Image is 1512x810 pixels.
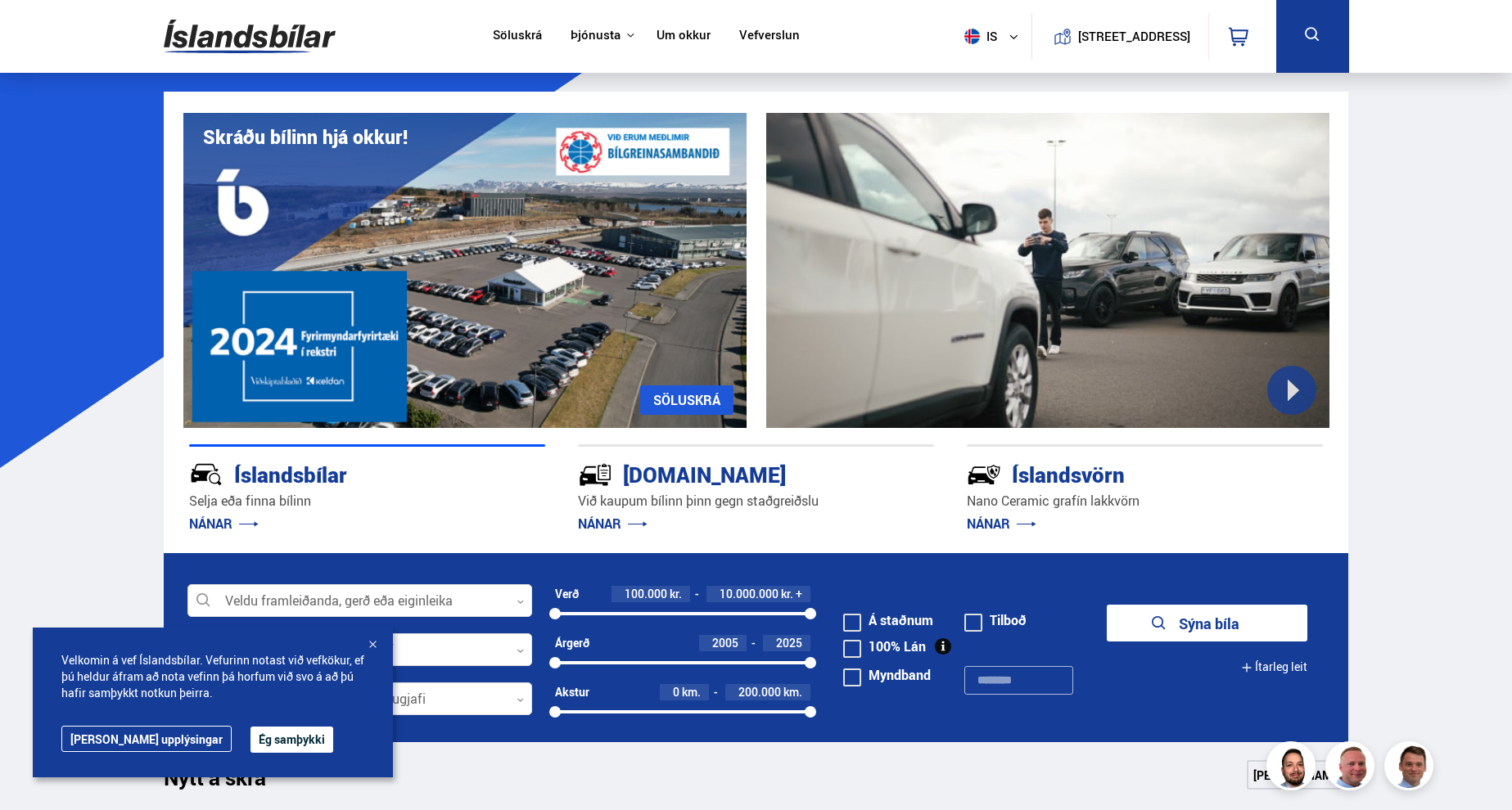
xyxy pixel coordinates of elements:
[578,457,612,492] img: tr5P-W3DuiFaO7aO.svg
[967,459,1265,488] div: Íslandsvörn
[964,29,980,44] img: svg+xml;base64,PHN2ZyB4bWxucz0iaHR0cDovL3d3dy53My5vcmcvMjAwMC9zdmciIHdpZHRoPSI1MTIiIGhlaWdodD0iNT...
[578,459,876,488] div: [DOMAIN_NAME]
[189,515,259,533] a: NÁNAR
[738,684,781,700] span: 200.000
[493,28,542,45] a: Söluskrá
[183,113,747,428] img: eKx6w-_Home_640_.png
[203,126,408,148] h1: Skráðu bílinn hjá okkur!
[250,727,333,753] button: Ég samþykki
[781,587,793,601] span: kr.
[555,637,589,650] div: Árgerð
[61,726,232,752] a: [PERSON_NAME] upplýsingar
[783,686,802,699] span: km.
[720,586,779,601] span: 10.000.000
[1269,744,1318,793] img: nhp88E3Fdnt1Opn2.png
[555,587,579,601] div: Verð
[164,10,336,63] img: G0Ugv5HjCgRt.svg
[164,765,295,799] h1: Nýtt á skrá
[712,635,738,650] span: 2005
[776,635,802,650] span: 2025
[189,457,223,492] img: JRvxyua_JYH6wB4c.svg
[682,686,701,699] span: km.
[578,515,648,533] a: NÁNAR
[843,614,933,627] label: Á staðnum
[1107,605,1307,641] button: Sýna bíla
[1247,760,1348,790] a: [PERSON_NAME]
[1387,744,1436,793] img: FbJEzSuNWCJXmdc-.webp
[958,29,999,44] span: is
[1085,29,1185,43] button: [STREET_ADDRESS]
[625,586,667,601] span: 100.000
[843,640,926,653] label: 100% Lán
[571,28,621,43] button: Þjónusta
[555,686,589,699] div: Akstur
[1040,13,1199,60] a: [STREET_ADDRESS]
[61,652,364,701] span: Velkomin á vef Íslandsbílar. Vefurinn notast við vefkökur, ef þú heldur áfram að nota vefinn þá h...
[1328,744,1377,793] img: siFngHWaQ9KaOqBr.png
[739,28,800,45] a: Vefverslun
[967,515,1036,533] a: NÁNAR
[958,12,1031,61] button: is
[189,492,545,511] p: Selja eða finna bílinn
[967,492,1323,511] p: Nano Ceramic grafín lakkvörn
[673,684,679,700] span: 0
[640,385,733,415] a: SÖLUSKRÁ
[1241,649,1307,686] button: Ítarleg leit
[670,587,682,601] span: kr.
[657,28,711,45] a: Um okkur
[578,492,934,511] p: Við kaupum bílinn þinn gegn staðgreiðslu
[796,587,802,601] span: +
[967,457,1001,492] img: -Svtn6bYgwAsiwNX.svg
[964,614,1027,627] label: Tilboð
[189,459,487,488] div: Íslandsbílar
[843,668,931,682] label: Myndband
